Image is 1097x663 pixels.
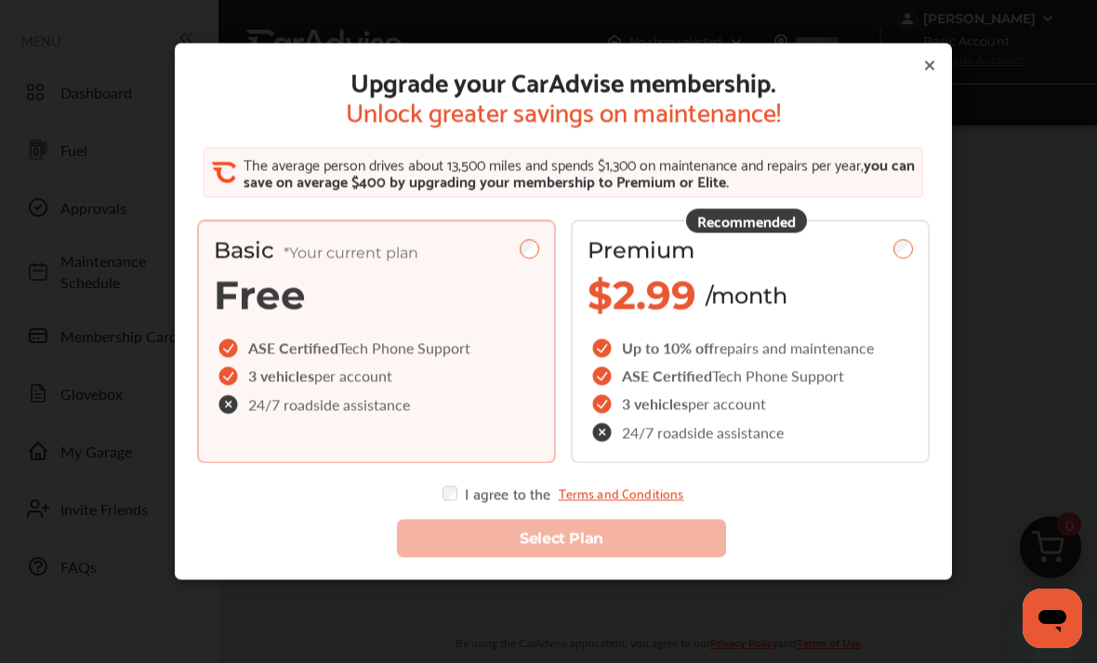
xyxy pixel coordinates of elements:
[218,367,241,386] img: checkIcon.6d469ec1.svg
[1023,589,1082,648] iframe: Button to launch messaging window
[346,96,781,126] span: Unlock greater savings on maintenance!
[346,66,781,96] span: Upgrade your CarAdvise membership.
[622,338,714,359] span: Up to 10% off
[248,365,314,387] span: 3 vehicles
[588,272,696,320] span: $2.99
[244,152,864,177] span: The average person drives about 13,500 miles and spends $1,300 on maintenance and repairs per year,
[218,395,241,415] img: check-cross-icon.c68f34ea.svg
[244,152,915,193] span: you can save on average $400 by upgrading your membership to Premium or Elite.
[688,393,766,415] span: per account
[248,338,338,359] span: ASE Certified
[214,272,306,320] span: Free
[248,397,410,412] span: 24/7 roadside assistance
[314,365,392,387] span: per account
[592,395,615,414] img: checkIcon.6d469ec1.svg
[706,282,787,309] span: /month
[686,209,807,233] div: Recommended
[714,338,874,359] span: repairs and maintenance
[592,367,615,386] img: checkIcon.6d469ec1.svg
[218,339,241,358] img: checkIcon.6d469ec1.svg
[622,365,712,387] span: ASE Certified
[592,339,615,358] img: checkIcon.6d469ec1.svg
[712,365,844,387] span: Tech Phone Support
[443,486,683,501] div: I agree to the
[338,338,470,359] span: Tech Phone Support
[212,161,236,185] img: CA_CheckIcon.cf4f08d4.svg
[559,486,684,501] a: Terms and Conditions
[284,245,418,262] span: *Your current plan
[622,393,688,415] span: 3 vehicles
[592,423,615,443] img: check-cross-icon.c68f34ea.svg
[214,237,418,264] span: Basic
[588,237,694,264] span: Premium
[622,425,784,440] span: 24/7 roadside assistance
